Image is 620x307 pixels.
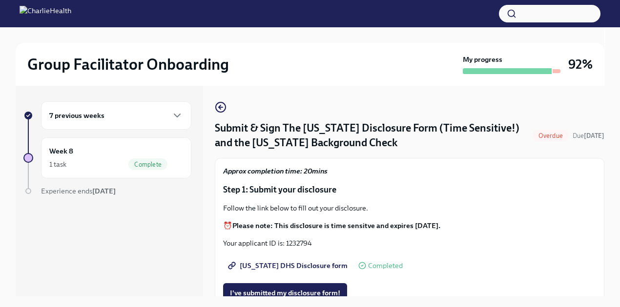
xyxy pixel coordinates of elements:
[223,203,596,213] p: Follow the link below to fill out your disclosure.
[223,238,596,248] p: Your applicant ID is: 1232794
[573,131,604,140] span: July 16th, 2025 10:00
[223,283,347,303] button: I've submitted my disclosure form!
[230,288,340,298] span: I've submitted my disclosure form!
[368,262,403,269] span: Completed
[223,184,596,195] p: Step 1: Submit your disclosure
[584,132,604,139] strong: [DATE]
[49,146,73,156] h6: Week 8
[223,256,354,275] a: [US_STATE] DHS Disclosure form
[223,221,596,230] p: ⏰
[573,132,604,139] span: Due
[41,101,191,130] div: 7 previous weeks
[23,137,191,178] a: Week 81 taskComplete
[49,159,66,169] div: 1 task
[20,6,71,21] img: CharlieHealth
[223,167,328,175] strong: Approx completion time: 20mins
[463,55,502,64] strong: My progress
[215,121,529,150] h4: Submit & Sign The [US_STATE] Disclosure Form (Time Sensitive!) and the [US_STATE] Background Check
[27,55,229,74] h2: Group Facilitator Onboarding
[92,187,116,195] strong: [DATE]
[49,110,104,121] h6: 7 previous weeks
[232,221,440,230] strong: Please note: This disclosure is time sensitve and expires [DATE].
[230,261,348,270] span: [US_STATE] DHS Disclosure form
[533,132,569,139] span: Overdue
[568,56,593,73] h3: 92%
[128,161,167,168] span: Complete
[41,187,116,195] span: Experience ends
